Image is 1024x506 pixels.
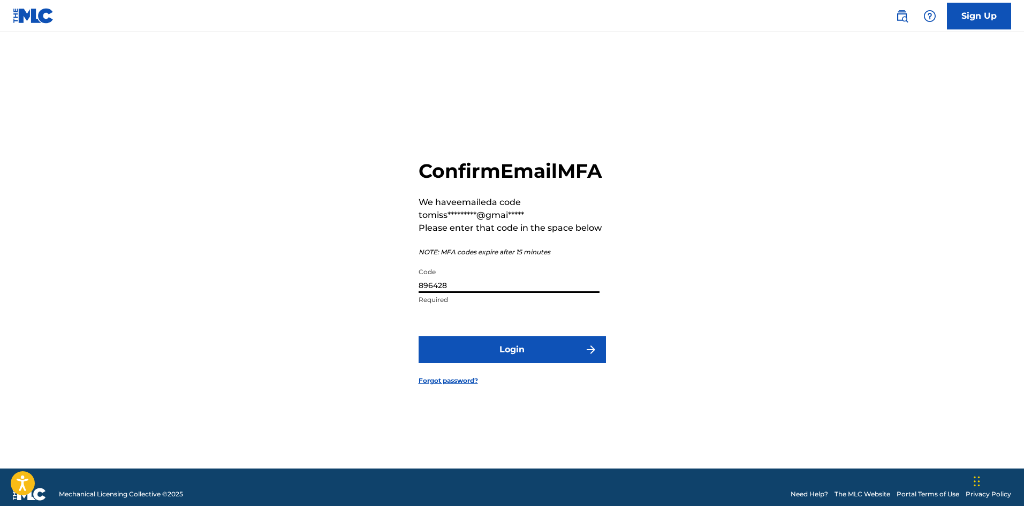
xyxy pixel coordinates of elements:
img: logo [13,488,46,501]
img: f7272a7cc735f4ea7f67.svg [585,343,597,356]
button: Login [419,336,606,363]
p: NOTE: MFA codes expire after 15 minutes [419,247,606,257]
h2: Confirm Email MFA [419,159,606,183]
img: search [896,10,908,22]
a: Privacy Policy [966,489,1011,499]
p: Please enter that code in the space below [419,222,606,235]
img: help [923,10,936,22]
a: Portal Terms of Use [897,489,959,499]
a: Forgot password? [419,376,478,386]
a: The MLC Website [835,489,890,499]
iframe: Chat Widget [970,455,1024,506]
a: Sign Up [947,3,1011,29]
span: Mechanical Licensing Collective © 2025 [59,489,183,499]
img: MLC Logo [13,8,54,24]
div: Drag [974,465,980,497]
a: Public Search [891,5,913,27]
p: Required [419,295,600,305]
div: Help [919,5,940,27]
a: Need Help? [791,489,828,499]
